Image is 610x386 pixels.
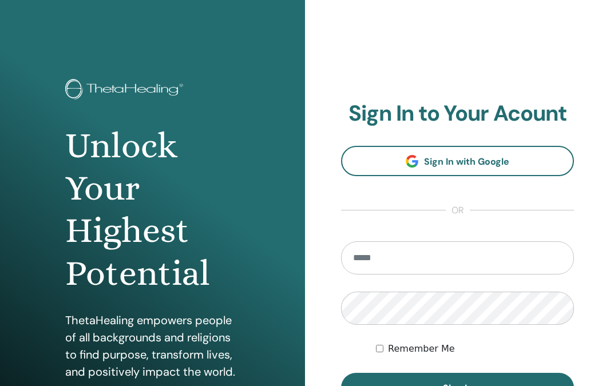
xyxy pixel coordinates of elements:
span: Sign In with Google [424,156,509,168]
label: Remember Me [388,342,455,356]
h1: Unlock Your Highest Potential [65,125,240,295]
span: or [446,204,470,217]
h2: Sign In to Your Acount [341,101,574,127]
a: Sign In with Google [341,146,574,176]
p: ThetaHealing empowers people of all backgrounds and religions to find purpose, transform lives, a... [65,312,240,380]
div: Keep me authenticated indefinitely or until I manually logout [376,342,574,356]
